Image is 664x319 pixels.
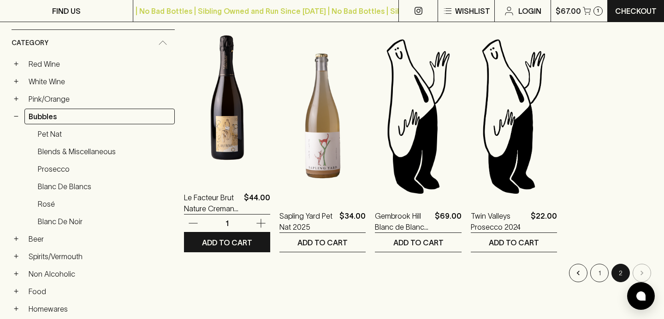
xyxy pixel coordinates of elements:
[455,6,490,17] p: Wishlist
[12,94,21,104] button: +
[184,233,270,252] button: ADD TO CART
[471,35,557,197] img: Blackhearts & Sparrows Man
[615,6,657,17] p: Checkout
[24,249,175,264] a: Spirits/Vermouth
[471,233,557,252] button: ADD TO CART
[184,192,240,214] a: Le Facteur Brut Nature Cremant de Loire 2023
[184,264,652,282] nav: pagination navigation
[471,210,527,232] a: Twin Valleys Prosecco 2024
[216,218,238,228] p: 1
[202,237,252,248] p: ADD TO CART
[24,109,175,124] a: Bubbles
[244,192,270,214] p: $44.00
[12,287,21,296] button: +
[12,304,21,313] button: +
[636,291,646,301] img: bubble-icon
[12,112,21,121] button: −
[34,161,175,177] a: Prosecco
[34,126,175,142] a: Pet Nat
[279,210,336,232] a: Sapling Yard Pet Nat 2025
[435,210,462,232] p: $69.00
[375,35,461,197] img: Blackhearts & Sparrows Man
[24,301,175,317] a: Homewares
[297,237,348,248] p: ADD TO CART
[184,17,270,178] img: Le Facteur Brut Nature Cremant de Loire 2023
[518,6,541,17] p: Login
[12,77,21,86] button: +
[12,252,21,261] button: +
[24,284,175,299] a: Food
[531,210,557,232] p: $22.00
[24,56,175,72] a: Red Wine
[590,264,609,282] button: Go to page 1
[34,214,175,229] a: Blanc de Noir
[375,210,431,232] a: Gembrook Hill Blanc de Blancs 2018
[52,6,81,17] p: FIND US
[569,264,587,282] button: Go to previous page
[556,6,581,17] p: $67.00
[611,264,630,282] button: page 2
[339,210,366,232] p: $34.00
[279,233,366,252] button: ADD TO CART
[393,237,444,248] p: ADD TO CART
[12,37,48,49] span: Category
[24,266,175,282] a: Non Alcoholic
[34,196,175,212] a: Rosé
[24,231,175,247] a: Beer
[24,91,175,107] a: Pink/Orange
[34,144,175,159] a: Blends & Miscellaneous
[34,179,175,194] a: Blanc de Blancs
[12,59,21,69] button: +
[24,74,175,89] a: White Wine
[12,269,21,278] button: +
[12,30,175,56] div: Category
[279,35,366,197] img: Sapling Yard Pet Nat 2025
[12,234,21,244] button: +
[375,233,461,252] button: ADD TO CART
[597,8,599,13] p: 1
[489,237,539,248] p: ADD TO CART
